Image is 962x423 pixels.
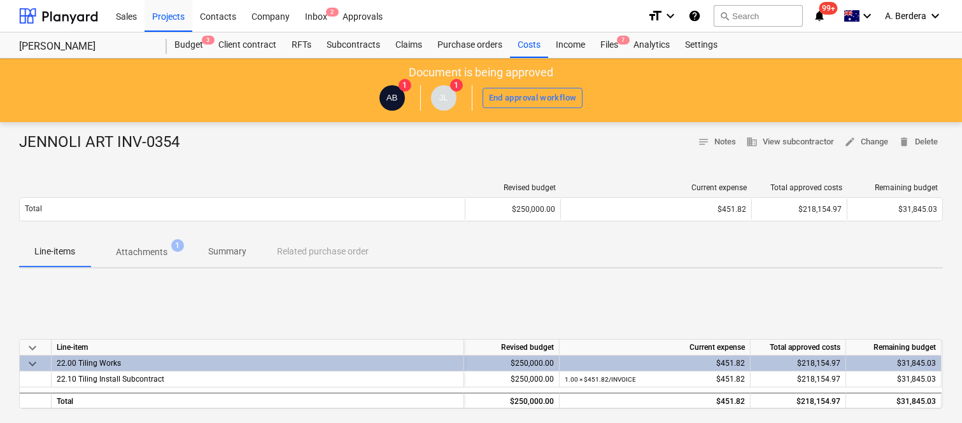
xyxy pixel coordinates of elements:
[844,135,888,149] span: Change
[470,183,556,192] div: Revised budget
[746,135,834,149] span: View subcontractor
[663,8,678,24] i: keyboard_arrow_down
[284,32,319,58] a: RFTs
[399,79,411,92] span: 1
[757,183,842,192] div: Total approved costs
[25,356,40,371] span: keyboard_arrow_down
[510,32,548,58] a: Costs
[698,136,709,148] span: notes
[859,8,875,24] i: keyboard_arrow_down
[897,375,936,384] span: $31,845.03
[677,32,725,58] a: Settings
[450,79,463,92] span: 1
[430,32,510,58] a: Purchase orders
[593,32,626,58] a: Files7
[25,204,42,214] p: Total
[25,340,40,356] span: keyboard_arrow_down
[898,362,962,423] iframe: Chat Widget
[797,375,840,384] span: $218,154.97
[386,93,398,102] span: AB
[898,205,937,214] span: $31,845.03
[57,356,458,371] div: 22.00 Tiling Works
[647,8,663,24] i: format_size
[208,245,246,258] p: Summary
[885,11,926,21] span: A. Berdera
[928,8,943,24] i: keyboard_arrow_down
[319,32,388,58] a: Subcontracts
[116,246,167,259] p: Attachments
[688,8,701,24] i: Knowledge base
[171,239,184,252] span: 1
[852,183,938,192] div: Remaining budget
[19,40,152,53] div: [PERSON_NAME]
[34,245,75,258] p: Line-items
[593,32,626,58] div: Files
[167,32,211,58] div: Budget
[465,199,560,219] div: $250,000.00
[464,340,560,356] div: Revised budget
[893,132,943,152] button: Delete
[52,392,464,408] div: Total
[167,32,211,58] a: Budget3
[379,85,405,111] div: Alberto Berdera
[202,36,215,45] span: 3
[483,88,583,108] button: End approval workflow
[751,392,846,408] div: $218,154.97
[714,5,803,27] button: Search
[751,199,847,219] div: $218,154.97
[464,371,560,387] div: $250,000.00
[548,32,593,58] a: Income
[565,371,745,387] div: $451.82
[565,394,745,410] div: $451.82
[846,392,942,408] div: $31,845.03
[326,8,339,17] span: 2
[431,85,456,111] div: Joseph Licastro
[565,356,745,371] div: $451.82
[719,11,730,21] span: search
[751,340,846,356] div: Total approved costs
[565,376,636,383] small: 1.00 × $451.82 / INVOICE
[846,356,942,371] div: $31,845.03
[846,340,942,356] div: Remaining budget
[439,93,448,102] span: JL
[560,340,751,356] div: Current expense
[19,132,190,153] div: JENNOLI ART INV-0354
[566,183,747,192] div: Current expense
[626,32,677,58] a: Analytics
[844,136,856,148] span: edit
[464,392,560,408] div: $250,000.00
[819,2,838,15] span: 99+
[698,135,736,149] span: Notes
[489,91,577,106] div: End approval workflow
[409,65,553,80] p: Document is being approved
[52,340,464,356] div: Line-item
[746,136,758,148] span: business
[741,132,839,152] button: View subcontractor
[388,32,430,58] a: Claims
[751,356,846,371] div: $218,154.97
[898,135,938,149] span: Delete
[617,36,630,45] span: 7
[693,132,741,152] button: Notes
[464,356,560,371] div: $250,000.00
[898,136,910,148] span: delete
[813,8,826,24] i: notifications
[211,32,284,58] a: Client contract
[57,375,164,384] span: 22.10 Tiling Install Subcontract
[566,205,746,214] div: $451.82
[839,132,893,152] button: Change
